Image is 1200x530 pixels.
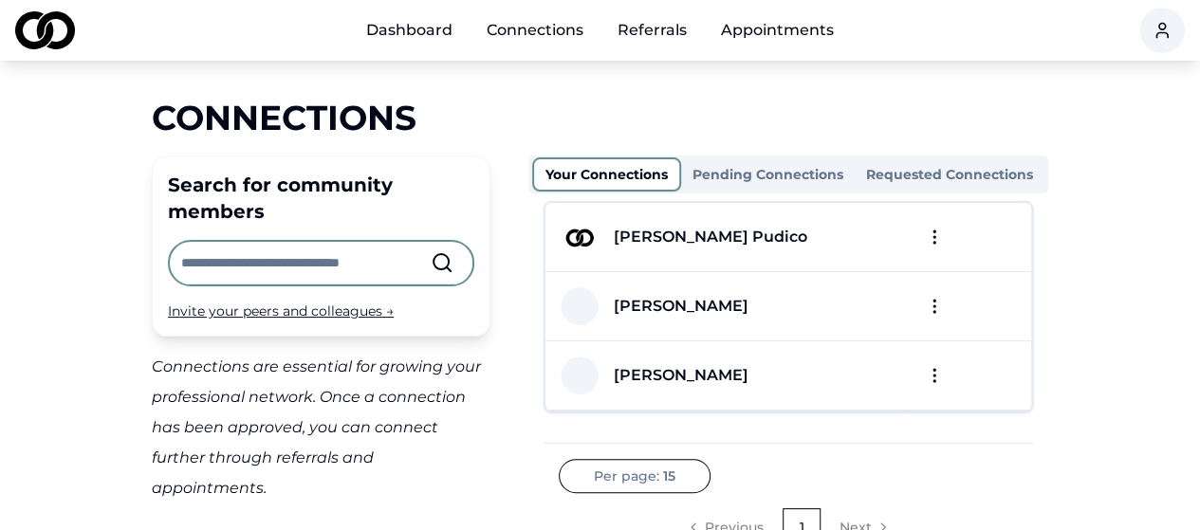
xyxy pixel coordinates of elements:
div: Connections [152,99,1048,137]
button: Pending Connections [681,159,855,190]
button: Per page:15 [559,459,711,493]
a: Appointments [706,11,849,49]
div: [PERSON_NAME] Pudico [614,226,807,248]
a: Dashboard [351,11,468,49]
img: 126d1970-4131-4eca-9e04-994076d8ae71-2-profile_picture.jpeg [561,218,599,256]
a: [PERSON_NAME] Pudico [599,226,807,248]
button: Requested Connections [855,159,1044,190]
button: Your Connections [532,157,681,192]
div: [PERSON_NAME] [614,295,748,318]
div: Search for community members [168,172,474,225]
a: [PERSON_NAME] [599,364,748,387]
a: Referrals [602,11,702,49]
span: 15 [663,466,675,485]
div: Invite your peers and colleagues → [168,302,474,320]
div: [PERSON_NAME] [614,364,748,387]
a: [PERSON_NAME] [599,295,748,318]
a: Connections [471,11,599,49]
nav: Main [351,11,849,49]
div: Connections are essential for growing your professional network. Once a connection has been appro... [152,352,490,503]
img: logo [15,11,75,49]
